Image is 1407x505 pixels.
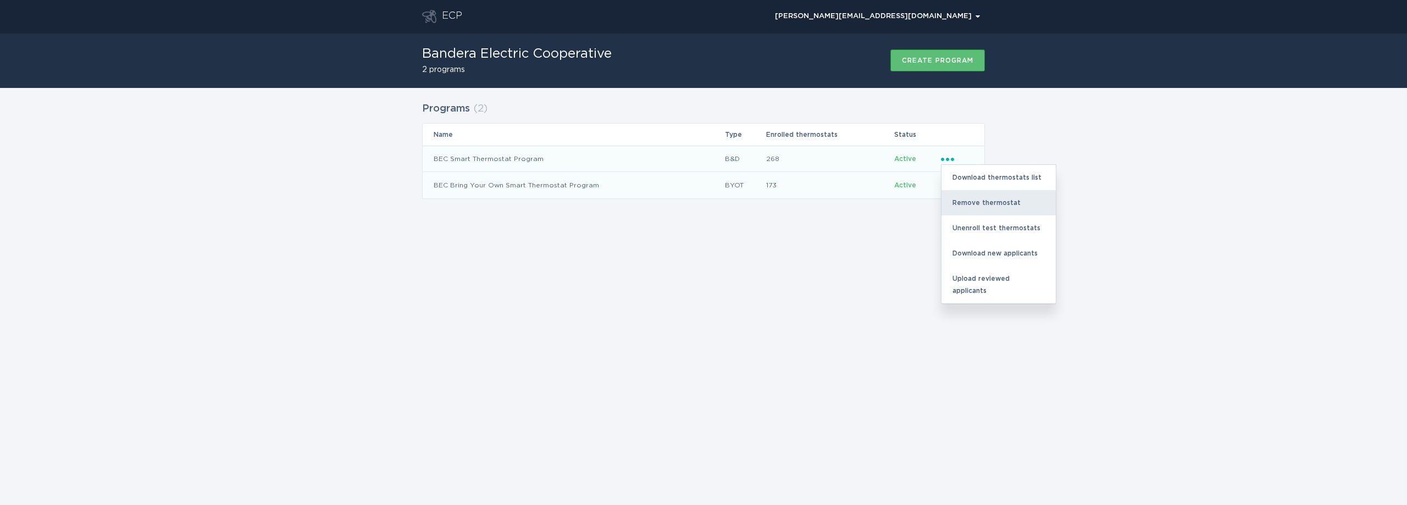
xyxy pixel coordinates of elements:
td: BEC Bring Your Own Smart Thermostat Program [423,172,724,198]
td: BEC Smart Thermostat Program [423,146,724,172]
h2: 2 programs [422,66,612,74]
span: ( 2 ) [473,104,488,114]
div: [PERSON_NAME][EMAIL_ADDRESS][DOMAIN_NAME] [775,13,980,20]
div: ECP [442,10,462,23]
button: Open user account details [770,8,985,25]
span: Active [894,156,916,162]
td: 268 [766,146,894,172]
td: 173 [766,172,894,198]
div: Download new applicants [941,241,1056,266]
div: Popover menu [770,8,985,25]
h1: Bandera Electric Cooperative [422,47,612,60]
td: BYOT [724,172,766,198]
div: Upload reviewed applicants [941,266,1056,303]
div: Unenroll test thermostats [941,215,1056,241]
td: B&D [724,146,766,172]
th: Enrolled thermostats [766,124,894,146]
span: Active [894,182,916,188]
div: Download thermostats list [941,165,1056,190]
button: Go to dashboard [422,10,436,23]
div: Create program [902,57,973,64]
tr: f33ceaee3fcb4cf7af107bc98b93423d [423,146,984,172]
tr: Table Headers [423,124,984,146]
h2: Programs [422,99,470,119]
th: Status [894,124,940,146]
div: Remove thermostat [941,190,1056,215]
th: Name [423,124,724,146]
tr: ae16546651324272bfc7927687d2fa4e [423,172,984,198]
th: Type [724,124,766,146]
button: Create program [890,49,985,71]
